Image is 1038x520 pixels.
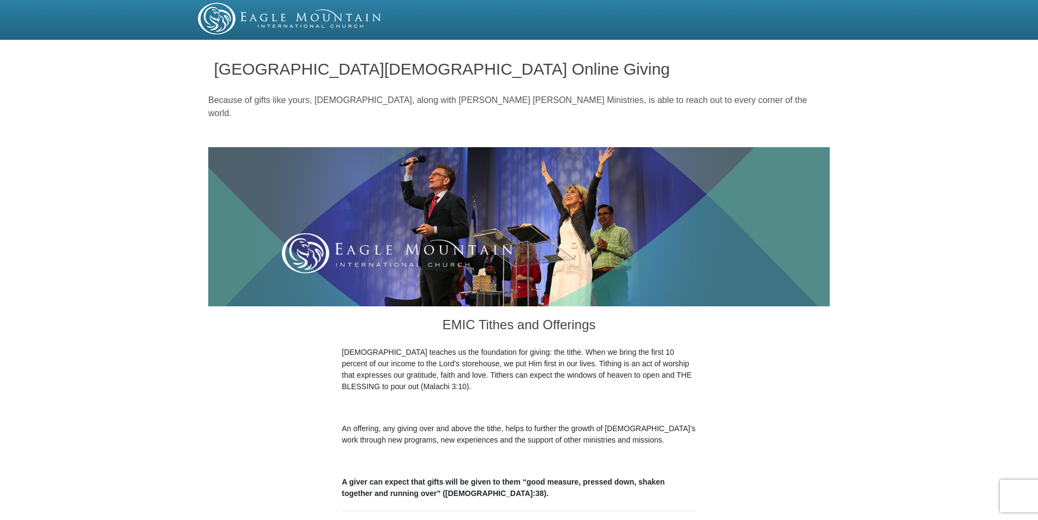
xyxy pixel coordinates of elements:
[342,347,696,392] p: [DEMOGRAPHIC_DATA] teaches us the foundation for giving: the tithe. When we bring the first 10 pe...
[198,3,382,34] img: EMIC
[342,423,696,446] p: An offering, any giving over and above the tithe, helps to further the growth of [DEMOGRAPHIC_DAT...
[342,477,665,498] b: A giver can expect that gifts will be given to them “good measure, pressed down, shaken together ...
[214,60,824,78] h1: [GEOGRAPHIC_DATA][DEMOGRAPHIC_DATA] Online Giving
[208,94,830,120] p: Because of gifts like yours, [DEMOGRAPHIC_DATA], along with [PERSON_NAME] [PERSON_NAME] Ministrie...
[342,306,696,347] h3: EMIC Tithes and Offerings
